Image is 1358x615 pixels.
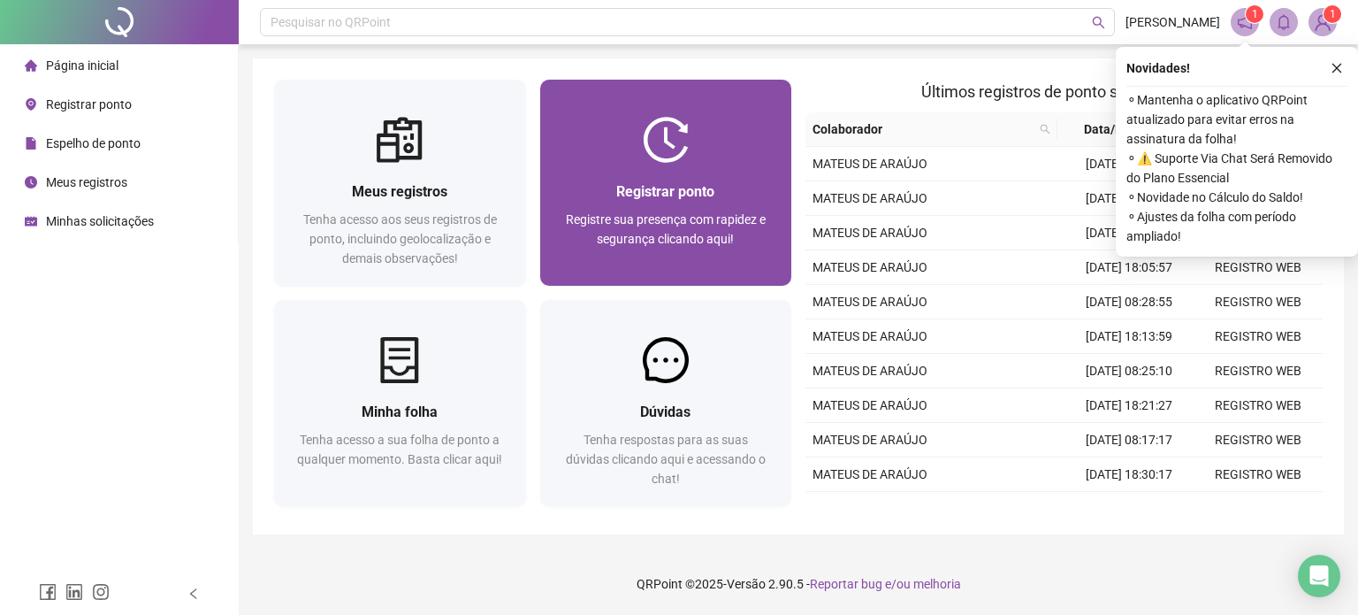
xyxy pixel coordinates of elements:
a: Registrar pontoRegistre sua presença com rapidez e segurança clicando aqui! [540,80,792,286]
span: Página inicial [46,58,118,73]
span: 1 [1252,8,1258,20]
span: home [25,59,37,72]
sup: 1 [1246,5,1263,23]
span: ⚬ ⚠️ Suporte Via Chat Será Removido do Plano Essencial [1126,149,1347,188]
td: [DATE] 18:13:59 [1064,319,1194,354]
span: Espelho de ponto [46,136,141,150]
td: REGISTRO WEB [1194,492,1323,527]
span: notification [1237,14,1253,30]
span: MATEUS DE ARAÚJO [813,398,927,412]
img: 75646 [1309,9,1336,35]
span: MATEUS DE ARAÚJO [813,295,927,309]
span: search [1092,16,1105,29]
span: Dúvidas [640,404,690,420]
td: REGISTRO WEB [1194,423,1323,457]
span: 1 [1330,8,1336,20]
td: [DATE] 18:21:27 [1064,388,1194,423]
span: linkedin [65,583,83,601]
span: Últimos registros de ponto sincronizados [921,82,1207,101]
span: Reportar bug e/ou melhoria [810,577,961,591]
span: MATEUS DE ARAÚJO [813,191,927,205]
span: left [187,588,200,600]
span: Minhas solicitações [46,214,154,228]
span: close [1331,62,1343,74]
td: REGISTRO WEB [1194,354,1323,388]
span: MATEUS DE ARAÚJO [813,157,927,171]
span: Colaborador [813,119,1033,139]
td: [DATE] 08:25:41 [1064,147,1194,181]
span: MATEUS DE ARAÚJO [813,467,927,481]
span: Registre sua presença com rapidez e segurança clicando aqui! [566,212,766,246]
td: [DATE] 08:28:55 [1064,285,1194,319]
span: Registrar ponto [616,183,714,200]
span: MATEUS DE ARAÚJO [813,329,927,343]
span: [PERSON_NAME] [1125,12,1220,32]
span: MATEUS DE ARAÚJO [813,433,927,447]
span: ⚬ Novidade no Cálculo do Saldo! [1126,188,1347,207]
td: [DATE] 08:25:10 [1064,354,1194,388]
span: Data/Hora [1064,119,1162,139]
span: environment [25,98,37,111]
span: search [1040,124,1050,135]
span: Novidades ! [1126,58,1190,78]
td: [DATE] 18:30:17 [1064,457,1194,492]
span: Tenha acesso a sua folha de ponto a qualquer momento. Basta clicar aqui! [297,433,502,466]
div: Open Intercom Messenger [1298,555,1340,597]
footer: QRPoint © 2025 - 2.90.5 - [239,553,1358,615]
span: schedule [25,215,37,227]
span: Tenha respostas para as suas dúvidas clicando aqui e acessando o chat! [566,433,766,486]
span: MATEUS DE ARAÚJO [813,364,927,378]
span: ⚬ Mantenha o aplicativo QRPoint atualizado para evitar erros na assinatura da folha! [1126,90,1347,149]
a: Minha folhaTenha acesso a sua folha de ponto a qualquer momento. Basta clicar aqui! [274,300,526,506]
td: REGISTRO WEB [1194,250,1323,285]
td: REGISTRO WEB [1194,285,1323,319]
a: Meus registrosTenha acesso aos seus registros de ponto, incluindo geolocalização e demais observa... [274,80,526,286]
td: [DATE] 18:09:25 [1064,181,1194,216]
td: REGISTRO WEB [1194,388,1323,423]
th: Data/Hora [1057,112,1183,147]
span: Meus registros [352,183,447,200]
span: clock-circle [25,176,37,188]
span: MATEUS DE ARAÚJO [813,226,927,240]
sup: Atualize o seu contato no menu Meus Dados [1324,5,1341,23]
span: Versão [727,577,766,591]
td: [DATE] 08:21:02 [1064,216,1194,250]
a: DúvidasTenha respostas para as suas dúvidas clicando aqui e acessando o chat! [540,300,792,506]
td: [DATE] 08:39:45 [1064,492,1194,527]
span: Meus registros [46,175,127,189]
span: Minha folha [362,404,438,420]
span: Registrar ponto [46,97,132,111]
span: Tenha acesso aos seus registros de ponto, incluindo geolocalização e demais observações! [303,212,497,265]
span: file [25,137,37,150]
span: bell [1276,14,1292,30]
span: MATEUS DE ARAÚJO [813,260,927,274]
td: REGISTRO WEB [1194,319,1323,354]
span: ⚬ Ajustes da folha com período ampliado! [1126,207,1347,246]
span: facebook [39,583,57,601]
span: instagram [92,583,110,601]
span: search [1036,116,1054,142]
td: [DATE] 18:05:57 [1064,250,1194,285]
td: REGISTRO WEB [1194,457,1323,492]
td: [DATE] 08:17:17 [1064,423,1194,457]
